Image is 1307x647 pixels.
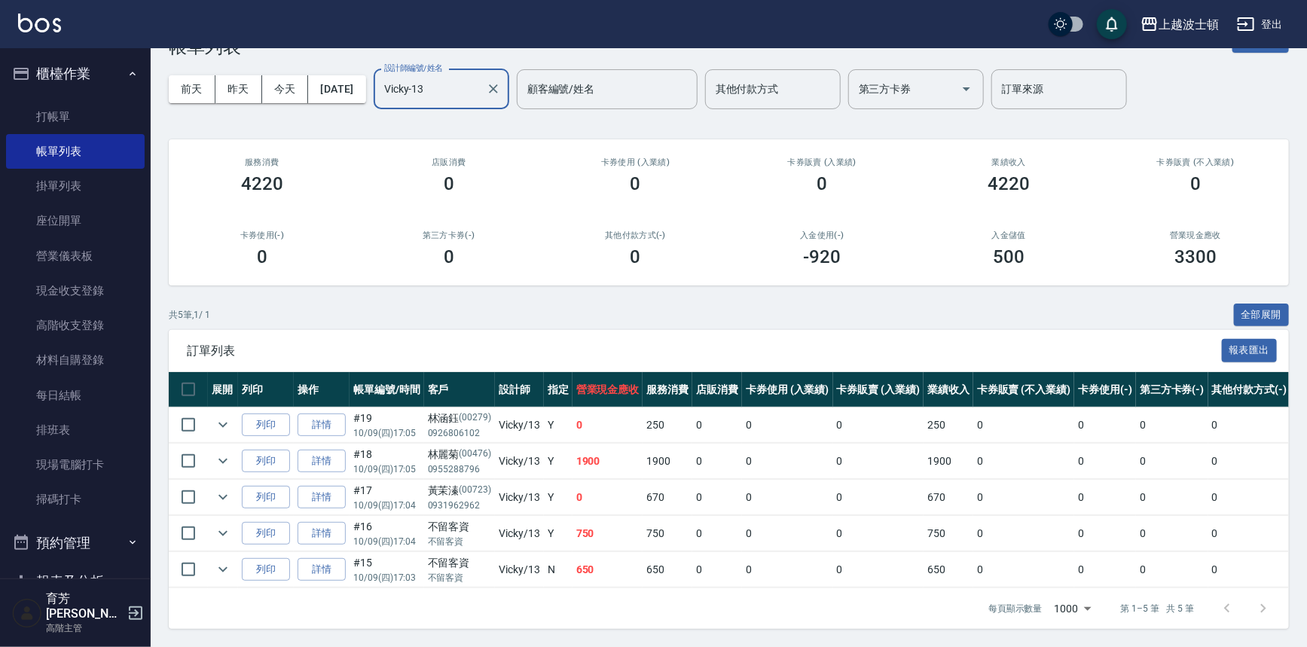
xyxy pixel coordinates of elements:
[833,552,924,587] td: 0
[643,516,692,551] td: 750
[1136,444,1208,479] td: 0
[428,555,492,571] div: 不留客資
[1120,157,1271,167] h2: 卡券販賣 (不入業績)
[353,535,420,548] p: 10/09 (四) 17:04
[6,203,145,238] a: 座位開單
[1136,552,1208,587] td: 0
[631,246,641,267] h3: 0
[1074,372,1136,407] th: 卡券使用(-)
[6,482,145,517] a: 掃碼打卡
[1208,552,1291,587] td: 0
[573,372,643,407] th: 營業現金應收
[298,522,346,545] a: 詳情
[924,407,973,443] td: 250
[973,552,1074,587] td: 0
[294,372,350,407] th: 操作
[643,444,692,479] td: 1900
[460,447,492,462] p: (00476)
[692,444,742,479] td: 0
[495,444,544,479] td: Vicky /13
[573,407,643,443] td: 0
[747,157,897,167] h2: 卡券販賣 (入業績)
[643,480,692,515] td: 670
[187,343,1222,359] span: 訂單列表
[1174,246,1217,267] h3: 3300
[238,372,294,407] th: 列印
[1222,339,1278,362] button: 報表匯出
[692,372,742,407] th: 店販消費
[495,407,544,443] td: Vicky /13
[573,516,643,551] td: 750
[643,407,692,443] td: 250
[924,516,973,551] td: 750
[1136,372,1208,407] th: 第三方卡券(-)
[353,571,420,584] p: 10/09 (四) 17:03
[1074,516,1136,551] td: 0
[1074,480,1136,515] td: 0
[384,63,443,74] label: 設計師編號/姓名
[428,410,492,426] div: 林涵鈺
[833,372,924,407] th: 卡券販賣 (入業績)
[350,480,424,515] td: #17
[631,173,641,194] h3: 0
[747,230,897,240] h2: 入金使用(-)
[742,516,833,551] td: 0
[12,598,42,628] img: Person
[988,602,1043,615] p: 每頁顯示數量
[1121,602,1194,615] p: 第 1–5 筆 共 5 筆
[6,523,145,563] button: 預約管理
[444,173,454,194] h3: 0
[353,462,420,476] p: 10/09 (四) 17:05
[298,414,346,437] a: 詳情
[833,444,924,479] td: 0
[1208,407,1291,443] td: 0
[353,499,420,512] p: 10/09 (四) 17:04
[1136,407,1208,443] td: 0
[215,75,262,103] button: 昨天
[817,173,827,194] h3: 0
[973,372,1074,407] th: 卡券販賣 (不入業績)
[544,444,573,479] td: Y
[742,444,833,479] td: 0
[973,444,1074,479] td: 0
[1208,480,1291,515] td: 0
[18,14,61,32] img: Logo
[212,486,234,508] button: expand row
[742,480,833,515] td: 0
[544,407,573,443] td: Y
[242,414,290,437] button: 列印
[924,444,973,479] td: 1900
[6,343,145,377] a: 材料自購登錄
[973,407,1074,443] td: 0
[6,99,145,134] a: 打帳單
[1208,516,1291,551] td: 0
[428,447,492,462] div: 林麗菊
[1120,230,1271,240] h2: 營業現金應收
[924,552,973,587] td: 650
[46,621,123,635] p: 高階主管
[350,552,424,587] td: #15
[428,571,492,584] p: 不留客資
[933,230,1084,240] h2: 入金儲值
[1074,444,1136,479] td: 0
[350,372,424,407] th: 帳單編號/時間
[208,372,238,407] th: 展開
[242,558,290,581] button: 列印
[350,407,424,443] td: #19
[187,157,337,167] h3: 服務消費
[298,486,346,509] a: 詳情
[424,372,496,407] th: 客戶
[169,75,215,103] button: 前天
[643,552,692,587] td: 650
[212,558,234,581] button: expand row
[993,246,1025,267] h3: 500
[460,483,492,499] p: (00723)
[924,372,973,407] th: 業績收入
[973,516,1074,551] td: 0
[495,480,544,515] td: Vicky /13
[428,519,492,535] div: 不留客資
[374,230,524,240] h2: 第三方卡券(-)
[643,372,692,407] th: 服務消費
[833,480,924,515] td: 0
[212,522,234,545] button: expand row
